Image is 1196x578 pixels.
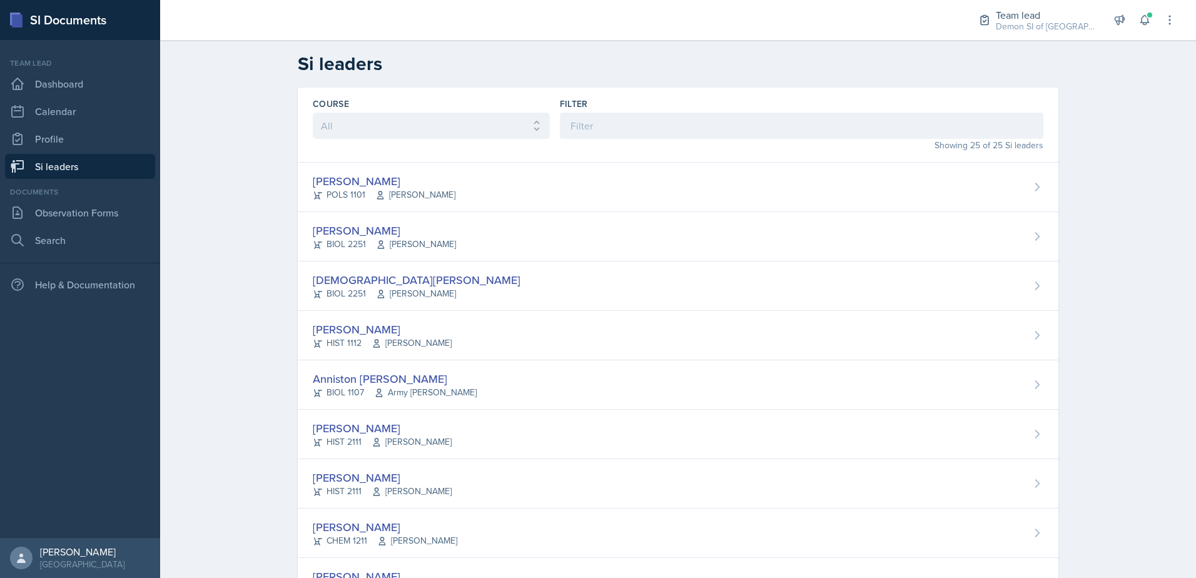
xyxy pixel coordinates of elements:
div: CHEM 1211 [313,534,457,547]
a: Dashboard [5,71,155,96]
div: HIST 1112 [313,337,452,350]
a: Observation Forms [5,200,155,225]
span: [PERSON_NAME] [375,188,455,201]
a: [PERSON_NAME] POLS 1101[PERSON_NAME] [298,163,1058,212]
a: [PERSON_NAME] CHEM 1211[PERSON_NAME] [298,509,1058,558]
label: Filter [560,98,588,110]
a: [PERSON_NAME] HIST 2111[PERSON_NAME] [298,410,1058,459]
div: [GEOGRAPHIC_DATA] [40,558,124,570]
div: Showing 25 of 25 Si leaders [560,139,1043,152]
div: Team lead [5,58,155,69]
a: Si leaders [5,154,155,179]
a: [DEMOGRAPHIC_DATA][PERSON_NAME] BIOL 2251[PERSON_NAME] [298,261,1058,311]
span: [PERSON_NAME] [376,287,456,300]
div: Help & Documentation [5,272,155,297]
div: [PERSON_NAME] [313,173,455,190]
div: POLS 1101 [313,188,455,201]
div: HIST 2111 [313,435,452,449]
a: Profile [5,126,155,151]
div: [PERSON_NAME] [313,519,457,535]
span: [PERSON_NAME] [372,485,452,498]
div: Documents [5,186,155,198]
div: Demon SI of [GEOGRAPHIC_DATA] / Fall 2025 [996,20,1096,33]
div: Anniston [PERSON_NAME] [313,370,477,387]
span: [PERSON_NAME] [377,534,457,547]
span: Army [PERSON_NAME] [374,386,477,399]
div: [PERSON_NAME] [313,469,452,486]
div: BIOL 2251 [313,287,520,300]
label: Course [313,98,349,110]
span: [PERSON_NAME] [376,238,456,251]
div: Team lead [996,8,1096,23]
a: [PERSON_NAME] HIST 2111[PERSON_NAME] [298,459,1058,509]
div: BIOL 1107 [313,386,477,399]
div: BIOL 2251 [313,238,456,251]
span: [PERSON_NAME] [372,337,452,350]
div: HIST 2111 [313,485,452,498]
div: [PERSON_NAME] [313,420,452,437]
div: [PERSON_NAME] [40,545,124,558]
div: [DEMOGRAPHIC_DATA][PERSON_NAME] [313,271,520,288]
a: Calendar [5,99,155,124]
div: [PERSON_NAME] [313,321,452,338]
a: Search [5,228,155,253]
a: [PERSON_NAME] BIOL 2251[PERSON_NAME] [298,212,1058,261]
div: [PERSON_NAME] [313,222,456,239]
span: [PERSON_NAME] [372,435,452,449]
a: Anniston [PERSON_NAME] BIOL 1107Army [PERSON_NAME] [298,360,1058,410]
a: [PERSON_NAME] HIST 1112[PERSON_NAME] [298,311,1058,360]
input: Filter [560,113,1043,139]
h2: Si leaders [298,53,1058,75]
